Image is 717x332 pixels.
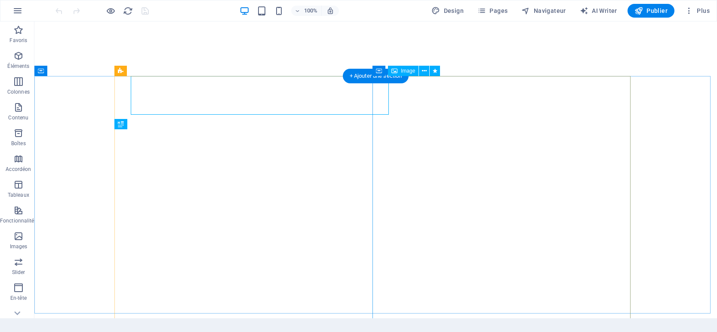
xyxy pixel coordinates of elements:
[685,6,710,15] span: Plus
[431,6,464,15] span: Design
[11,140,26,147] p: Boîtes
[428,4,467,18] div: Design (Ctrl+Alt+Y)
[9,37,27,44] p: Favoris
[123,6,133,16] button: reload
[6,166,31,173] p: Accordéon
[8,192,29,198] p: Tableaux
[580,6,617,15] span: AI Writer
[10,243,28,250] p: Images
[8,114,28,121] p: Contenu
[477,6,508,15] span: Pages
[628,4,674,18] button: Publier
[123,6,133,16] i: Actualiser la page
[681,4,713,18] button: Plus
[12,269,25,276] p: Slider
[428,4,467,18] button: Design
[7,88,30,95] p: Colonnes
[576,4,621,18] button: AI Writer
[518,4,569,18] button: Navigateur
[304,6,318,16] h6: 100%
[291,6,322,16] button: 100%
[7,63,29,70] p: Éléments
[401,68,415,73] span: Image
[634,6,668,15] span: Publier
[10,295,27,302] p: En-tête
[521,6,566,15] span: Navigateur
[326,7,334,15] i: Lors du redimensionnement, ajuster automatiquement le niveau de zoom en fonction de l'appareil sé...
[343,69,409,83] div: + Ajouter une section
[105,6,116,16] button: Cliquez ici pour quitter le mode Aperçu et poursuivre l'édition.
[474,4,511,18] button: Pages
